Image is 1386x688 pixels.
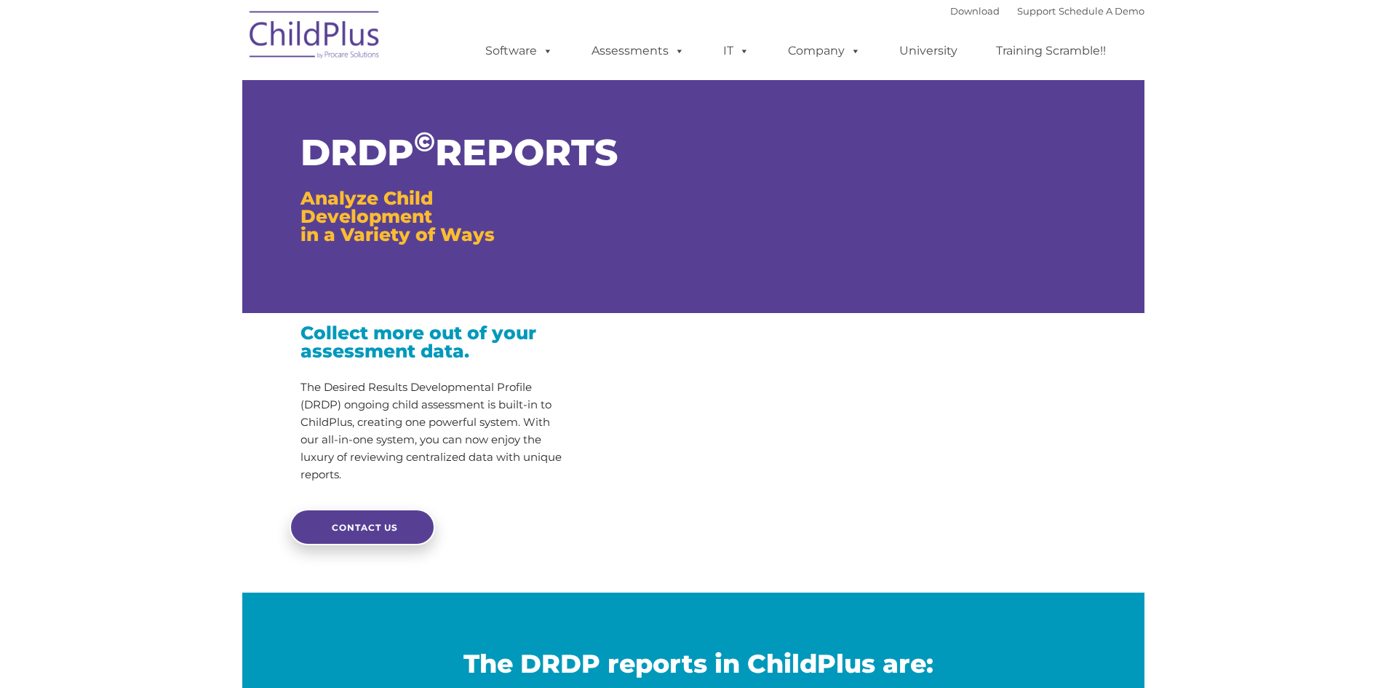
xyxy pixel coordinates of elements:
[242,1,388,74] img: ChildPlus by Procare Solutions
[300,187,433,227] span: Analyze Child Development
[950,5,1144,17] font: |
[414,125,435,158] sup: ©
[300,135,567,171] h1: DRDP REPORTS
[300,224,495,245] span: in a Variety of Ways
[253,647,1144,680] h2: The DRDP reports in ChildPlus are:
[332,522,398,533] span: CONTACT US
[577,36,699,66] a: Assessments
[1017,5,1056,17] a: Support
[300,324,567,360] h3: Collect more out of your assessment data.
[471,36,567,66] a: Software
[290,509,435,545] a: CONTACT US
[885,36,972,66] a: University
[773,36,875,66] a: Company
[1059,5,1144,17] a: Schedule A Demo
[950,5,1000,17] a: Download
[709,36,764,66] a: IT
[300,379,567,483] p: The Desired Results Developmental Profile (DRDP) ongoing child assessment is built-in to ChildPlu...
[981,36,1120,66] a: Training Scramble!!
